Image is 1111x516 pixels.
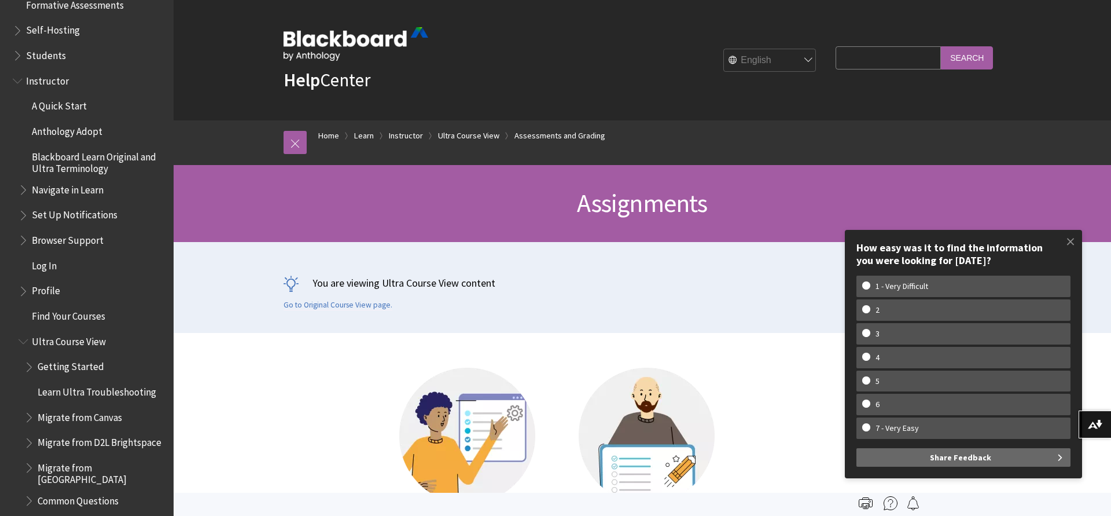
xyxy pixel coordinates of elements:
a: HelpCenter [284,68,370,92]
span: Find Your Courses [32,306,105,322]
w-span: 1 - Very Difficult [862,281,941,291]
img: Illustration of a person grading an assignment [579,368,715,504]
span: Getting Started [38,357,104,373]
img: Print [859,496,873,510]
button: Share Feedback [856,448,1070,467]
a: Home [318,129,339,143]
span: Navigate in Learn [32,180,104,196]
span: Instructor [26,71,69,87]
a: Assessments and Grading [514,129,605,143]
span: A Quick Start [32,97,87,112]
w-span: 4 [862,353,893,363]
div: How easy was it to find the information you were looking for [DATE]? [856,241,1070,266]
p: You are viewing Ultra Course View content [284,276,1001,290]
a: Learn [354,129,374,143]
span: Set Up Notifications [32,206,117,221]
img: Follow this page [906,496,920,510]
span: Learn Ultra Troubleshooting [38,382,156,398]
w-span: 3 [862,329,893,339]
span: Assignments [577,187,707,219]
a: Instructor [389,129,423,143]
span: Share Feedback [930,448,991,467]
w-span: 7 - Very Easy [862,423,932,433]
span: Migrate from [GEOGRAPHIC_DATA] [38,458,165,485]
strong: Help [284,68,320,92]
span: Browser Support [32,230,104,246]
span: Self-Hosting [26,21,80,36]
span: Profile [32,281,60,297]
span: Log In [32,256,57,272]
img: Blackboard by Anthology [284,27,428,61]
a: Go to Original Course View page. [284,300,392,310]
w-span: 2 [862,305,893,315]
span: Common Questions [38,491,119,507]
span: Anthology Adopt [32,122,102,137]
span: Blackboard Learn Original and Ultra Terminology [32,147,165,174]
w-span: 6 [862,400,893,409]
span: Migrate from D2L Brightspace [38,433,161,449]
input: Search [941,46,993,69]
select: Site Language Selector [724,49,816,72]
w-span: 5 [862,376,893,386]
a: Ultra Course View [438,129,499,143]
img: Illustration of a person editing a page [399,368,535,504]
span: Ultra Course View [32,332,106,347]
img: More help [884,496,897,510]
span: Students [26,46,66,61]
span: Migrate from Canvas [38,408,122,423]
